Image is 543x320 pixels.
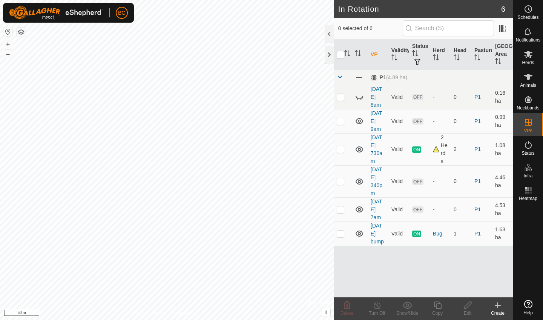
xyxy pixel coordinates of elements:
span: ON [412,231,421,237]
span: Heatmap [519,196,537,201]
a: [DATE] 7am [371,198,382,220]
div: - [433,177,448,185]
span: i [325,309,327,315]
div: Edit [452,310,483,317]
td: Valid [388,85,409,109]
a: P1 [474,146,481,152]
td: 0 [451,85,471,109]
div: - [433,206,448,214]
a: [DATE] 730am [371,134,382,164]
td: Valid [388,133,409,165]
a: [DATE] bump [371,223,384,245]
td: Valid [388,165,409,197]
span: OFF [412,94,423,100]
a: [DATE] 9am [371,110,382,132]
span: OFF [412,206,423,213]
span: Neckbands [517,106,539,110]
span: Schedules [517,15,538,20]
p-sorticon: Activate to sort [495,59,501,65]
td: 1.63 ha [492,222,513,246]
th: Pasture [471,39,492,70]
span: Delete [341,311,354,316]
div: Show/Hide [392,310,422,317]
button: + [3,40,12,49]
p-sorticon: Activate to sort [474,55,480,62]
a: [DATE] 340pm [371,166,382,196]
span: Notifications [516,38,540,42]
td: 1.08 ha [492,133,513,165]
div: P1 [371,74,407,81]
div: - [433,117,448,125]
a: P1 [474,118,481,124]
td: 0 [451,197,471,222]
td: 0 [451,165,471,197]
span: (4.89 ha) [386,74,407,80]
a: P1 [474,178,481,184]
td: 4.53 ha [492,197,513,222]
a: Contact Us [174,310,196,317]
span: 0 selected of 6 [338,25,403,32]
th: Validity [388,39,409,70]
p-sorticon: Activate to sort [454,55,460,62]
button: Reset Map [3,27,12,36]
td: Valid [388,109,409,133]
div: - [433,93,448,101]
img: Gallagher Logo [9,6,103,20]
p-sorticon: Activate to sort [355,51,361,57]
div: Turn Off [362,310,392,317]
span: Animals [520,83,536,88]
th: VP [368,39,388,70]
span: Infra [523,174,532,178]
p-sorticon: Activate to sort [391,55,397,62]
td: 1 [451,222,471,246]
span: BG [118,9,126,17]
a: P1 [474,206,481,212]
a: [DATE] 8am [371,86,382,108]
th: Head [451,39,471,70]
td: Valid [388,222,409,246]
a: Privacy Policy [137,310,165,317]
span: ON [412,146,421,153]
span: VPs [524,128,532,133]
span: OFF [412,178,423,185]
td: 0.99 ha [492,109,513,133]
p-sorticon: Activate to sort [344,51,350,57]
button: Map Layers [17,28,26,37]
th: [GEOGRAPHIC_DATA] Area [492,39,513,70]
td: 4.46 ha [492,165,513,197]
span: Herds [522,60,534,65]
span: OFF [412,118,423,125]
button: – [3,49,12,58]
div: 2 Herds [433,134,448,165]
td: 2 [451,133,471,165]
span: 6 [501,3,505,15]
th: Status [409,39,430,70]
h2: In Rotation [338,5,501,14]
span: Status [522,151,534,155]
p-sorticon: Activate to sort [412,51,418,57]
input: Search (S) [403,20,494,36]
a: P1 [474,94,481,100]
a: Help [513,297,543,318]
span: Help [523,311,533,315]
button: i [322,308,330,317]
td: Valid [388,197,409,222]
div: Bug [433,230,448,238]
div: Copy [422,310,452,317]
th: Herd [430,39,451,70]
td: 0.16 ha [492,85,513,109]
div: Create [483,310,513,317]
a: P1 [474,231,481,237]
td: 0 [451,109,471,133]
p-sorticon: Activate to sort [433,55,439,62]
